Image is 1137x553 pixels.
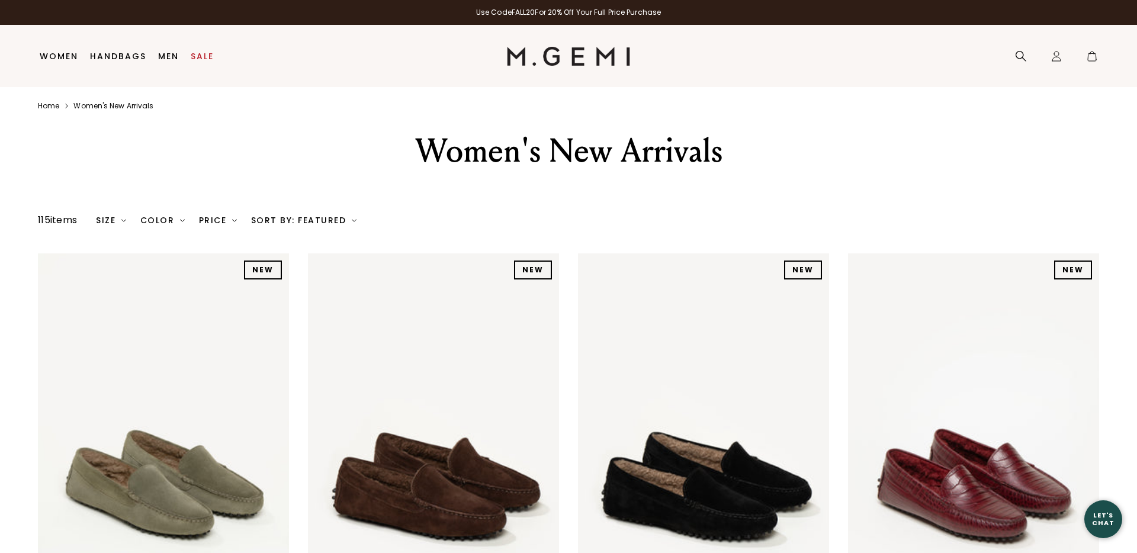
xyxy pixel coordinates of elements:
a: Home [38,101,59,111]
a: Women [40,52,78,61]
div: Color [140,216,185,225]
strong: FALL20 [512,7,535,17]
div: Size [96,216,126,225]
a: Women's new arrivals [73,101,153,111]
div: NEW [514,261,552,279]
a: Men [158,52,179,61]
div: NEW [1054,261,1092,279]
img: chevron-down.svg [232,218,237,223]
div: Sort By: Featured [251,216,356,225]
div: NEW [784,261,822,279]
img: chevron-down.svg [121,218,126,223]
div: NEW [244,261,282,279]
div: 115 items [38,213,77,227]
div: Women's New Arrivals [363,130,774,172]
img: M.Gemi [507,47,631,66]
img: chevron-down.svg [352,218,356,223]
div: Price [199,216,237,225]
a: Sale [191,52,214,61]
div: Let's Chat [1084,512,1122,526]
a: Handbags [90,52,146,61]
img: chevron-down.svg [180,218,185,223]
